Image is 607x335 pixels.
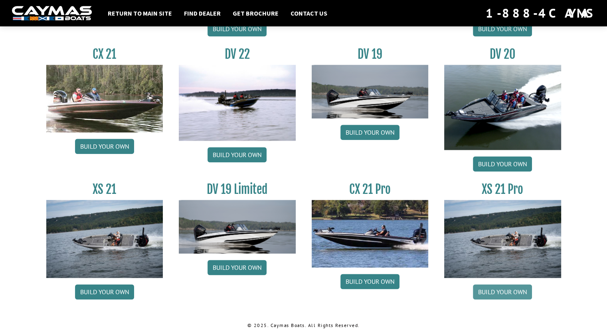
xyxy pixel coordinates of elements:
h3: DV 20 [444,47,561,62]
a: Build your own [473,21,532,36]
a: Build your own [75,284,134,299]
div: 1-888-4CAYMAS [486,4,595,22]
a: Find Dealer [180,8,225,18]
a: Contact Us [287,8,331,18]
img: CX21_thumb.jpg [46,65,163,132]
h3: CX 21 [46,47,163,62]
img: DV_20_from_website_for_caymas_connect.png [444,65,561,150]
a: Build your own [473,284,532,299]
a: Build your own [208,147,267,162]
img: XS_21_thumbnail.jpg [46,200,163,278]
img: white-logo-c9c8dbefe5ff5ceceb0f0178aa75bf4bb51f6bca0971e226c86eb53dfe498488.png [12,6,92,21]
a: Build your own [473,156,532,171]
a: Build your own [340,274,399,289]
h3: CX 21 Pro [312,182,429,197]
img: dv-19-ban_from_website_for_caymas_connect.png [179,200,296,253]
a: Get Brochure [229,8,283,18]
img: XS_21_thumbnail.jpg [444,200,561,278]
a: Build your own [208,260,267,275]
img: DV22_original_motor_cropped_for_caymas_connect.jpg [179,65,296,141]
h3: XS 21 Pro [444,182,561,197]
img: dv-19-ban_from_website_for_caymas_connect.png [312,65,429,118]
a: Return to main site [104,8,176,18]
p: © 2025. Caymas Boats. All Rights Reserved. [46,322,561,329]
h3: XS 21 [46,182,163,197]
img: CX-21Pro_thumbnail.jpg [312,200,429,267]
h3: DV 22 [179,47,296,62]
a: Build your own [340,125,399,140]
a: Build your own [75,139,134,154]
a: Build your own [208,21,267,36]
h3: DV 19 [312,47,429,62]
h3: DV 19 Limited [179,182,296,197]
